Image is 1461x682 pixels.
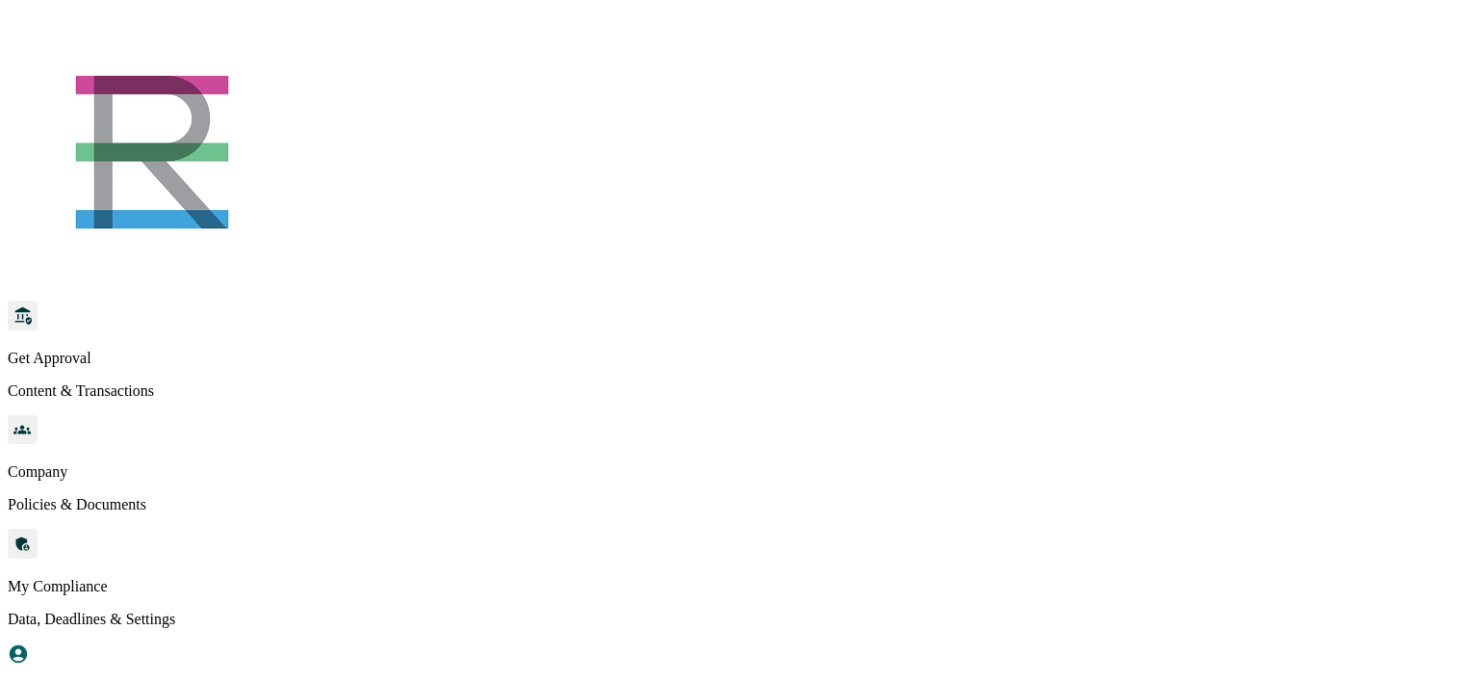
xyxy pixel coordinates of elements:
p: Content & Transactions [8,382,1453,400]
p: My Compliance [8,578,1453,595]
p: Company [8,463,1453,481]
img: logo [8,8,296,297]
p: Get Approval [8,350,1453,367]
iframe: Open customer support [1399,618,1451,670]
p: Data, Deadlines & Settings [8,611,1453,628]
p: Policies & Documents [8,496,1453,513]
